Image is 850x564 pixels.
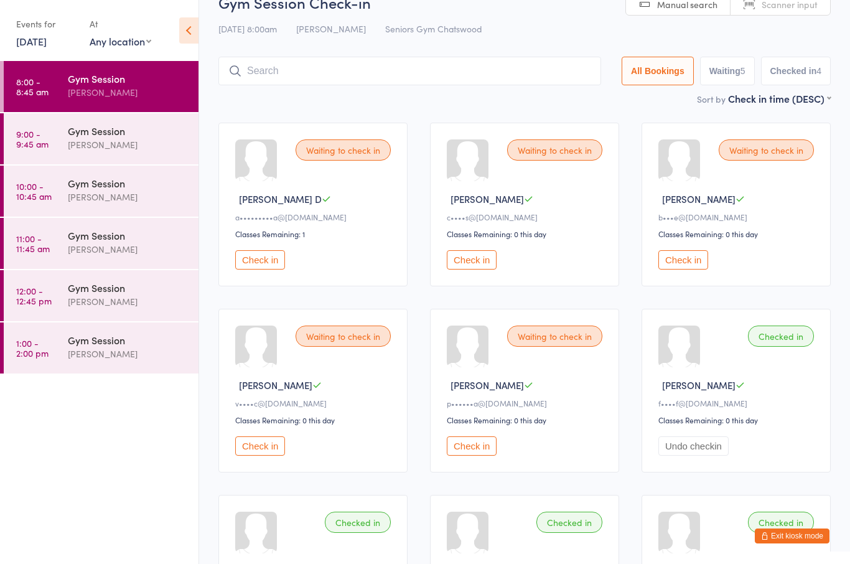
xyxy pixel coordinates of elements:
[68,333,188,347] div: Gym Session
[536,512,602,533] div: Checked in
[68,138,188,152] div: [PERSON_NAME]
[4,218,198,269] a: 11:00 -11:45 amGym Session[PERSON_NAME]
[761,57,831,85] button: Checked in4
[16,77,49,96] time: 8:00 - 8:45 am
[451,192,524,205] span: [PERSON_NAME]
[447,398,606,408] div: p••••••a@[DOMAIN_NAME]
[90,14,151,34] div: At
[451,378,524,392] span: [PERSON_NAME]
[697,93,726,105] label: Sort by
[385,22,482,35] span: Seniors Gym Chatswood
[447,250,497,270] button: Check in
[658,212,818,222] div: b•••e@[DOMAIN_NAME]
[16,34,47,48] a: [DATE]
[507,326,602,347] div: Waiting to check in
[700,57,755,85] button: Waiting5
[325,512,391,533] div: Checked in
[296,326,391,347] div: Waiting to check in
[816,66,821,76] div: 4
[447,228,606,239] div: Classes Remaining: 0 this day
[235,250,285,270] button: Check in
[748,512,814,533] div: Checked in
[239,192,322,205] span: [PERSON_NAME] D
[622,57,694,85] button: All Bookings
[447,436,497,456] button: Check in
[235,436,285,456] button: Check in
[662,192,736,205] span: [PERSON_NAME]
[68,176,188,190] div: Gym Session
[90,34,151,48] div: Any location
[658,436,729,456] button: Undo checkin
[68,190,188,204] div: [PERSON_NAME]
[16,14,77,34] div: Events for
[239,378,312,392] span: [PERSON_NAME]
[68,72,188,85] div: Gym Session
[235,415,395,425] div: Classes Remaining: 0 this day
[4,61,198,112] a: 8:00 -8:45 amGym Session[PERSON_NAME]
[218,57,601,85] input: Search
[4,322,198,374] a: 1:00 -2:00 pmGym Session[PERSON_NAME]
[68,281,188,294] div: Gym Session
[68,228,188,242] div: Gym Session
[235,398,395,408] div: v••••c@[DOMAIN_NAME]
[658,250,708,270] button: Check in
[16,338,49,358] time: 1:00 - 2:00 pm
[658,398,818,408] div: f••••f@[DOMAIN_NAME]
[68,85,188,100] div: [PERSON_NAME]
[447,415,606,425] div: Classes Remaining: 0 this day
[4,270,198,321] a: 12:00 -12:45 pmGym Session[PERSON_NAME]
[658,415,818,425] div: Classes Remaining: 0 this day
[662,378,736,392] span: [PERSON_NAME]
[748,326,814,347] div: Checked in
[658,228,818,239] div: Classes Remaining: 0 this day
[755,529,829,543] button: Exit kiosk mode
[507,139,602,161] div: Waiting to check in
[68,124,188,138] div: Gym Session
[740,66,745,76] div: 5
[235,228,395,239] div: Classes Remaining: 1
[235,212,395,222] div: a•••••••••a@[DOMAIN_NAME]
[16,233,50,253] time: 11:00 - 11:45 am
[447,212,606,222] div: c••••s@[DOMAIN_NAME]
[16,286,52,306] time: 12:00 - 12:45 pm
[68,294,188,309] div: [PERSON_NAME]
[296,22,366,35] span: [PERSON_NAME]
[16,129,49,149] time: 9:00 - 9:45 am
[4,113,198,164] a: 9:00 -9:45 amGym Session[PERSON_NAME]
[728,92,831,105] div: Check in time (DESC)
[296,139,391,161] div: Waiting to check in
[68,347,188,361] div: [PERSON_NAME]
[4,166,198,217] a: 10:00 -10:45 amGym Session[PERSON_NAME]
[719,139,814,161] div: Waiting to check in
[16,181,52,201] time: 10:00 - 10:45 am
[68,242,188,256] div: [PERSON_NAME]
[218,22,277,35] span: [DATE] 8:00am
